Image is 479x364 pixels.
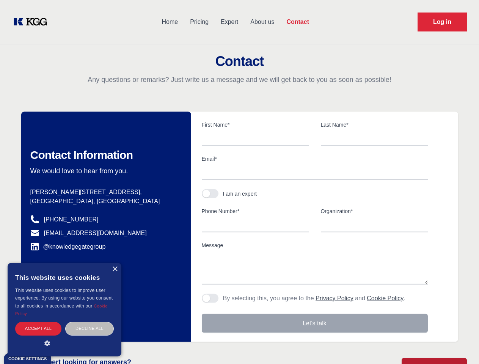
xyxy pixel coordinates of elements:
[44,229,147,238] a: [EMAIL_ADDRESS][DOMAIN_NAME]
[202,121,309,129] label: First Name*
[280,12,315,32] a: Contact
[223,294,405,303] p: By selecting this, you agree to the and .
[15,322,61,335] div: Accept all
[244,12,280,32] a: About us
[9,75,470,84] p: Any questions or remarks? Just write us a message and we will get back to you as soon as possible!
[12,16,53,28] a: KOL Knowledge Platform: Talk to Key External Experts (KEE)
[321,207,428,215] label: Organization*
[418,13,467,31] a: Request Demo
[202,314,428,333] button: Let's talk
[44,215,99,224] a: [PHONE_NUMBER]
[202,155,428,163] label: Email*
[30,188,179,197] p: [PERSON_NAME][STREET_ADDRESS],
[321,121,428,129] label: Last Name*
[367,295,404,301] a: Cookie Policy
[65,322,114,335] div: Decline all
[15,268,114,287] div: This website uses cookies
[202,207,309,215] label: Phone Number*
[30,148,179,162] h2: Contact Information
[9,54,470,69] h2: Contact
[30,166,179,176] p: We would love to hear from you.
[223,190,257,198] div: I am an expert
[316,295,353,301] a: Privacy Policy
[215,12,244,32] a: Expert
[112,267,118,272] div: Close
[15,304,108,316] a: Cookie Policy
[30,197,179,206] p: [GEOGRAPHIC_DATA], [GEOGRAPHIC_DATA]
[441,328,479,364] iframe: Chat Widget
[15,288,113,309] span: This website uses cookies to improve user experience. By using our website you consent to all coo...
[202,242,428,249] label: Message
[184,12,215,32] a: Pricing
[30,242,106,251] a: @knowledgegategroup
[155,12,184,32] a: Home
[8,357,47,361] div: Cookie settings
